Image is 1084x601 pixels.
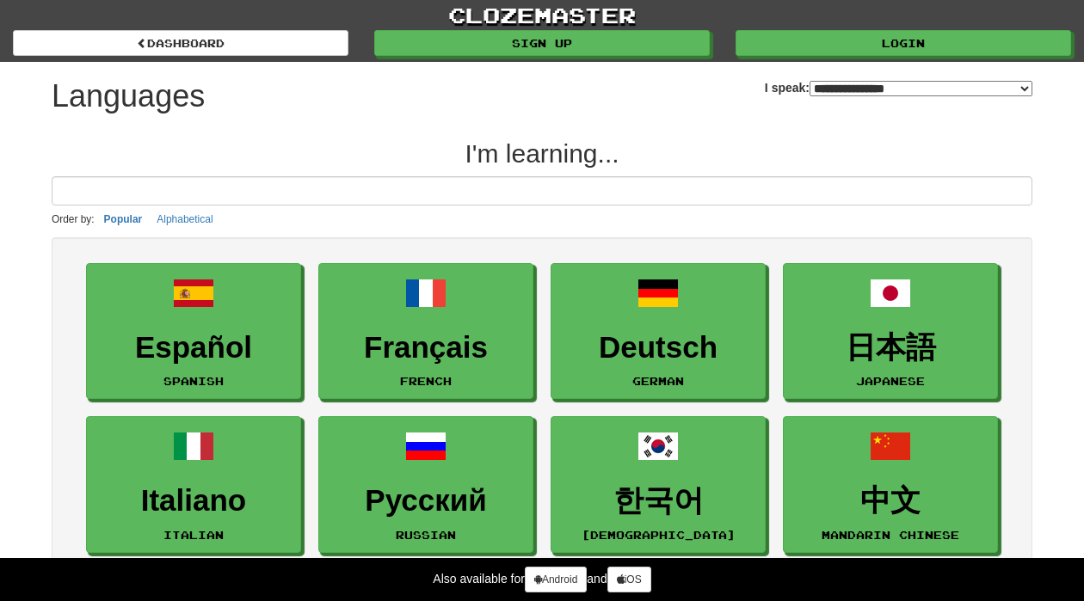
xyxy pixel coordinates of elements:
[822,529,959,541] small: Mandarin Chinese
[765,79,1032,96] label: I speak:
[52,79,205,113] h1: Languages
[582,529,736,541] small: [DEMOGRAPHIC_DATA]
[163,529,224,541] small: Italian
[13,30,348,56] a: dashboard
[810,81,1032,96] select: I speak:
[632,375,684,387] small: German
[86,416,301,553] a: ItalianoItalian
[318,416,533,553] a: РусскийRussian
[374,30,710,56] a: Sign up
[736,30,1071,56] a: Login
[328,484,524,518] h3: Русский
[783,416,998,553] a: 中文Mandarin Chinese
[99,210,148,229] button: Popular
[856,375,925,387] small: Japanese
[560,331,756,365] h3: Deutsch
[86,263,301,400] a: EspañolSpanish
[95,484,292,518] h3: Italiano
[525,567,587,592] a: Android
[607,567,651,592] a: iOS
[318,263,533,400] a: FrançaisFrench
[328,331,524,365] h3: Français
[551,263,766,400] a: DeutschGerman
[95,331,292,365] h3: Español
[52,213,95,225] small: Order by:
[560,484,756,518] h3: 한국어
[783,263,998,400] a: 日本語Japanese
[396,529,456,541] small: Russian
[163,375,224,387] small: Spanish
[151,210,218,229] button: Alphabetical
[792,484,989,518] h3: 中文
[52,139,1032,168] h2: I'm learning...
[792,331,989,365] h3: 日本語
[551,416,766,553] a: 한국어[DEMOGRAPHIC_DATA]
[400,375,452,387] small: French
